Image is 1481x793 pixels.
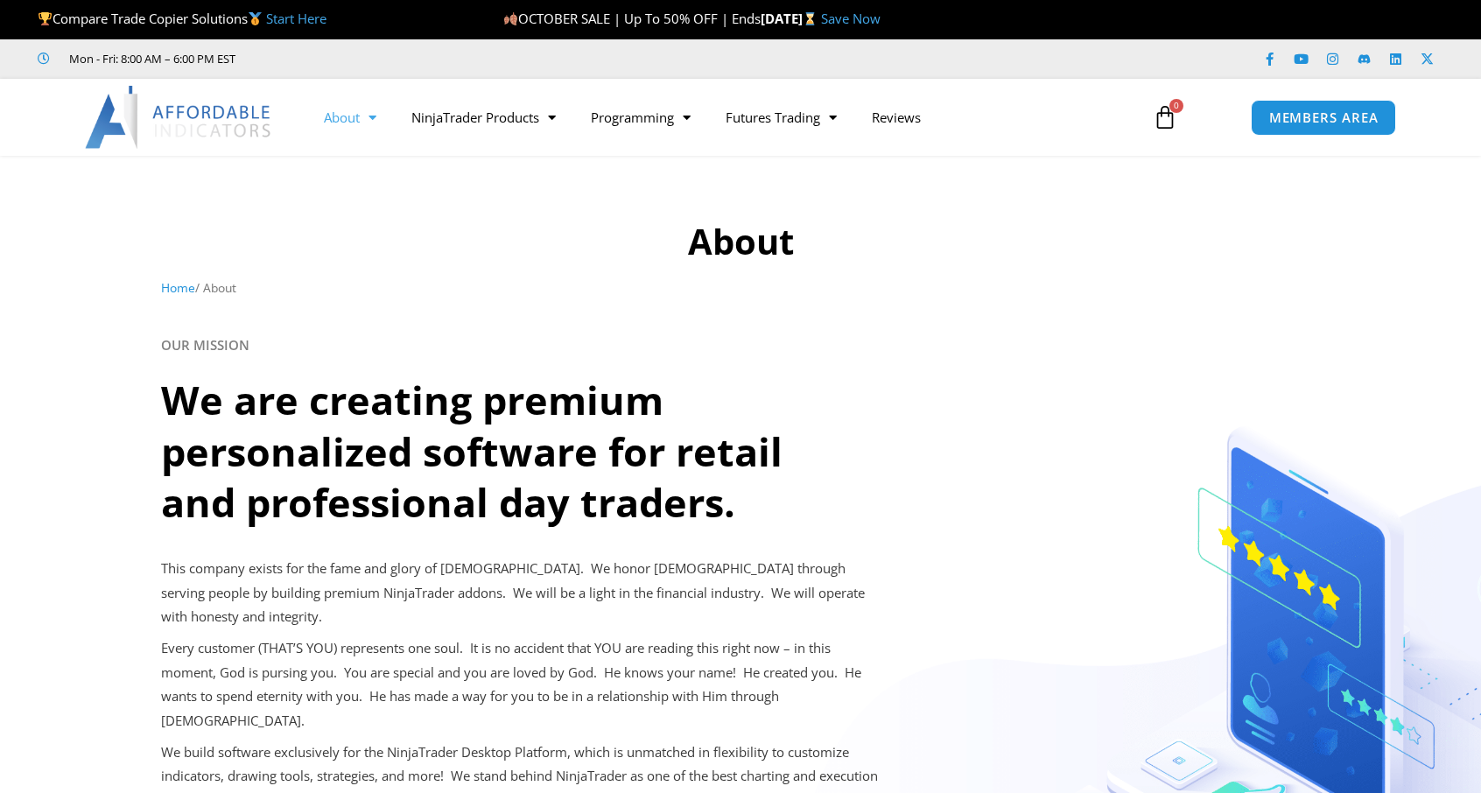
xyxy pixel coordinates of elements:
[1169,99,1183,113] span: 0
[504,12,517,25] img: 🍂
[804,12,817,25] img: ⌛
[1251,100,1397,136] a: MEMBERS AREA
[65,48,235,69] span: Mon - Fri: 8:00 AM – 6:00 PM EST
[266,10,326,27] a: Start Here
[1269,111,1379,124] span: MEMBERS AREA
[306,97,394,137] a: About
[161,375,857,529] h2: We are creating premium personalized software for retail and professional day traders.
[249,12,262,25] img: 🥇
[161,557,883,630] p: This company exists for the fame and glory of [DEMOGRAPHIC_DATA]. We honor [DEMOGRAPHIC_DATA] thr...
[761,10,821,27] strong: [DATE]
[161,279,195,296] a: Home
[161,636,883,733] p: Every customer (THAT’S YOU) represents one soul. It is no accident that YOU are reading this righ...
[85,86,273,149] img: LogoAI | Affordable Indicators – NinjaTrader
[161,277,1321,299] nav: Breadcrumb
[260,50,523,67] iframe: Customer reviews powered by Trustpilot
[1127,92,1204,143] a: 0
[38,10,326,27] span: Compare Trade Copier Solutions
[708,97,854,137] a: Futures Trading
[573,97,708,137] a: Programming
[161,337,1321,354] h6: OUR MISSION
[854,97,938,137] a: Reviews
[39,12,52,25] img: 🏆
[503,10,761,27] span: OCTOBER SALE | Up To 50% OFF | Ends
[306,97,1133,137] nav: Menu
[821,10,881,27] a: Save Now
[394,97,573,137] a: NinjaTrader Products
[161,217,1321,266] h1: About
